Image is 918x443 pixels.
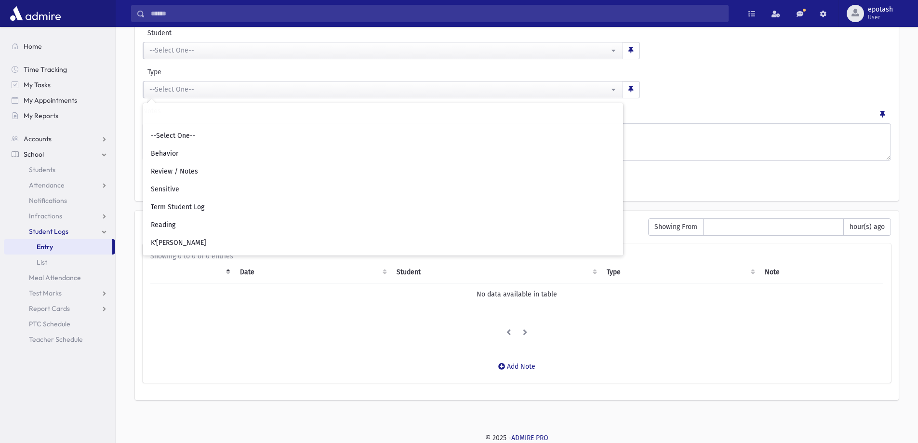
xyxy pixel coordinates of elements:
[4,147,115,162] a: School
[149,84,609,94] div: --Select One--
[151,167,198,176] span: Review / Notes
[151,202,204,212] span: Term Student Log
[4,62,115,77] a: Time Tracking
[24,150,44,159] span: School
[4,162,115,177] a: Students
[145,5,728,22] input: Search
[29,196,67,205] span: Notifications
[391,261,601,283] th: Student: activate to sort column ascending
[29,320,70,328] span: PTC Schedule
[151,185,179,194] span: Sensitive
[29,289,62,297] span: Test Marks
[151,220,175,230] span: Reading
[4,208,115,224] a: Infractions
[143,81,623,98] button: --Select One--
[150,251,883,261] div: Showing 0 to 0 of 0 entries
[4,39,115,54] a: Home
[4,301,115,316] a: Report Cards
[143,28,474,38] label: Student
[150,283,883,305] td: No data available in table
[29,181,65,189] span: Attendance
[37,242,53,251] span: Entry
[37,258,47,267] span: List
[24,65,67,74] span: Time Tracking
[151,238,206,248] span: K'[PERSON_NAME]
[648,218,704,236] span: Showing From
[29,165,55,174] span: Students
[4,255,115,270] a: List
[4,108,115,123] a: My Reports
[4,131,115,147] a: Accounts
[29,227,68,236] span: Student Logs
[4,239,112,255] a: Entry
[24,42,42,51] span: Home
[4,285,115,301] a: Test Marks
[4,77,115,93] a: My Tasks
[4,316,115,332] a: PTC Schedule
[143,42,623,59] button: --Select One--
[4,224,115,239] a: Student Logs
[29,273,81,282] span: Meal Attendance
[234,261,391,283] th: Date: activate to sort column ascending
[143,218,639,228] h6: Recently Entered
[151,149,178,159] span: Behavior
[4,193,115,208] a: Notifications
[143,67,391,77] label: Type
[149,45,609,55] div: --Select One--
[868,13,893,21] span: User
[511,434,548,442] a: ADMIRE PRO
[8,4,63,23] img: AdmirePro
[868,6,893,13] span: epotash
[151,131,196,141] span: --Select One--
[29,335,83,344] span: Teacher Schedule
[4,177,115,193] a: Attendance
[24,111,58,120] span: My Reports
[24,96,77,105] span: My Appointments
[24,134,52,143] span: Accounts
[29,304,70,313] span: Report Cards
[4,332,115,347] a: Teacher Schedule
[759,261,883,283] th: Note
[492,358,542,375] button: Add Note
[601,261,759,283] th: Type: activate to sort column ascending
[143,106,161,120] label: Notes
[4,270,115,285] a: Meal Attendance
[131,433,903,443] div: © 2025 -
[843,218,891,236] span: hour(s) ago
[29,212,62,220] span: Infractions
[24,81,51,89] span: My Tasks
[147,109,619,125] input: Search
[4,93,115,108] a: My Appointments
